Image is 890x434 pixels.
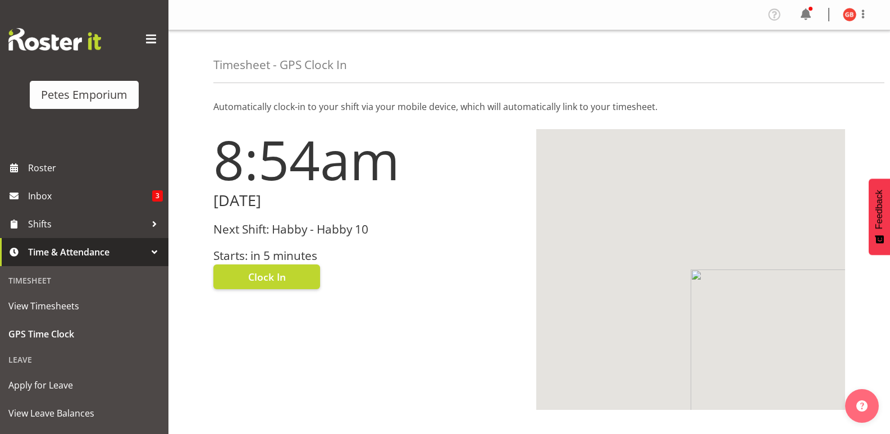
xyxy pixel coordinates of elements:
[8,298,160,314] span: View Timesheets
[3,371,166,399] a: Apply for Leave
[8,28,101,51] img: Rosterit website logo
[213,223,523,236] h3: Next Shift: Habby - Habby 10
[213,192,523,209] h2: [DATE]
[213,249,523,262] h3: Starts: in 5 minutes
[213,58,347,71] h4: Timesheet - GPS Clock In
[8,405,160,422] span: View Leave Balances
[3,399,166,427] a: View Leave Balances
[213,129,523,190] h1: 8:54am
[28,159,163,176] span: Roster
[843,8,856,21] img: gillian-byford11184.jpg
[213,100,845,113] p: Automatically clock-in to your shift via your mobile device, which will automatically link to you...
[28,188,152,204] span: Inbox
[3,348,166,371] div: Leave
[856,400,868,412] img: help-xxl-2.png
[213,264,320,289] button: Clock In
[3,320,166,348] a: GPS Time Clock
[28,244,146,261] span: Time & Attendance
[248,269,286,284] span: Clock In
[41,86,127,103] div: Petes Emporium
[3,292,166,320] a: View Timesheets
[8,326,160,342] span: GPS Time Clock
[3,269,166,292] div: Timesheet
[869,179,890,255] button: Feedback - Show survey
[152,190,163,202] span: 3
[874,190,884,229] span: Feedback
[28,216,146,232] span: Shifts
[8,377,160,394] span: Apply for Leave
